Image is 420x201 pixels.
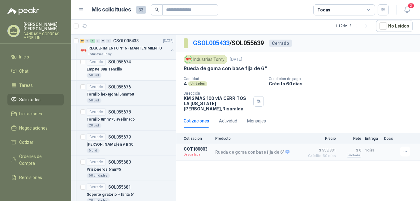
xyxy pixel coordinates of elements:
[335,21,371,31] div: 1 - 12 de 12
[163,38,174,44] p: [DATE]
[24,32,64,40] p: BANDAS Y CORREAS MEDELLIN
[305,136,336,141] p: Precio
[188,81,207,86] div: Unidades
[80,37,175,57] a: 10 0 1 0 0 0 GSOL005433[DATE] Company LogoREQUERIMIENTO N° 6 - MANTENIMIENTOIndustrias Tomy
[71,156,176,181] a: CerradoSOL055680Prisioneros 6mm*550 Unidades
[113,39,139,43] p: GSOL005433
[305,154,336,158] span: Crédito 60 días
[24,22,64,31] p: [PERSON_NAME] [PERSON_NAME]
[184,136,212,141] p: Cotización
[317,6,330,13] div: Todas
[90,39,95,43] div: 1
[19,125,48,131] span: Negociaciones
[87,192,134,198] p: Soporte giratorio + llanta 6"
[85,39,90,43] div: 0
[184,77,264,81] p: Cantidad
[87,117,135,122] p: Tornillo 8mm*75 avellanado
[87,158,106,166] div: Cerrado
[193,39,229,47] a: GSOL005433
[7,65,64,77] a: Chat
[87,98,101,103] div: 50 und
[87,142,133,148] p: [PERSON_NAME] en v B 30
[7,122,64,134] a: Negociaciones
[108,85,131,89] p: SOL055676
[365,147,380,154] p: 1 días
[376,20,413,32] button: No Leídos
[87,108,106,116] div: Cerrado
[87,173,110,178] div: 50 Unidades
[347,153,361,158] div: Incluido
[96,39,100,43] div: 0
[87,92,134,97] p: Tornillo hexagonal 5mm*60
[80,39,84,43] div: 10
[215,136,301,141] p: Producto
[108,110,131,114] p: SOL055678
[7,51,64,63] a: Inicio
[87,183,106,191] div: Cerrado
[71,131,176,156] a: CerradoSOL055679[PERSON_NAME] en v B 305 und
[193,38,264,48] p: / SOL055639
[108,60,131,64] p: SOL055674
[71,81,176,106] a: CerradoSOL055676Tornillo hexagonal 5mm*6050 und
[19,139,33,146] span: Cotizar
[19,110,42,117] span: Licitaciones
[71,56,176,81] a: CerradoSOL055674Empate 08B sencillo50 und
[269,40,292,47] div: Cerrado
[184,65,267,72] p: Rueda de goma con base fija de 6"
[340,147,361,154] p: $ 0
[184,81,187,86] p: 4
[7,172,64,183] a: Remisiones
[365,136,380,141] p: Entrega
[155,7,159,12] span: search
[87,73,101,78] div: 50 und
[88,45,162,51] p: REQUERIMIENTO N° 6 - MANTENIMIENTO
[106,39,111,43] div: 0
[184,147,212,152] p: COT180803
[88,52,112,57] p: Industrias Tomy
[305,147,336,154] span: $ 553.331
[108,135,131,139] p: SOL055679
[184,152,212,158] p: Descartada
[184,91,251,96] p: Dirección
[136,6,146,14] span: 33
[87,83,106,91] div: Cerrado
[184,55,227,64] div: Industrias Tomy
[19,68,28,75] span: Chat
[87,167,121,173] p: Prisioneros 6mm*5
[71,106,176,131] a: CerradoSOL055678Tornillo 8mm*75 avellanado20 und
[219,118,237,124] div: Actividad
[101,39,105,43] div: 0
[269,77,418,81] p: Condición de pago
[384,136,396,141] p: Docs
[87,66,122,72] p: Empate 08B sencillo
[19,82,33,89] span: Tareas
[87,123,101,128] div: 20 und
[80,47,87,54] img: Company Logo
[408,3,414,9] span: 2
[7,136,64,148] a: Cotizar
[215,150,289,155] p: Rueda de goma con base fija de 6"
[87,148,100,153] div: 5 und
[7,79,64,91] a: Tareas
[7,94,64,105] a: Solicitudes
[19,174,42,181] span: Remisiones
[19,153,58,167] span: Órdenes de Compra
[19,96,41,103] span: Solicitudes
[340,136,361,141] p: Flete
[92,5,131,14] h1: Mis solicitudes
[230,57,242,62] p: [DATE]
[247,118,266,124] div: Mensajes
[184,118,209,124] div: Cotizaciones
[269,81,418,86] p: Crédito 60 días
[108,160,131,164] p: SOL055680
[184,96,251,111] p: KM 2 MAS 100 vIA CERRITOS LA [US_STATE] [PERSON_NAME] , Risaralda
[401,4,413,15] button: 2
[87,133,106,141] div: Cerrado
[19,53,29,60] span: Inicio
[7,7,39,15] img: Logo peakr
[108,185,131,189] p: SOL055681
[7,186,64,198] a: Configuración
[87,58,106,66] div: Cerrado
[7,151,64,169] a: Órdenes de Compra
[185,56,192,63] img: Company Logo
